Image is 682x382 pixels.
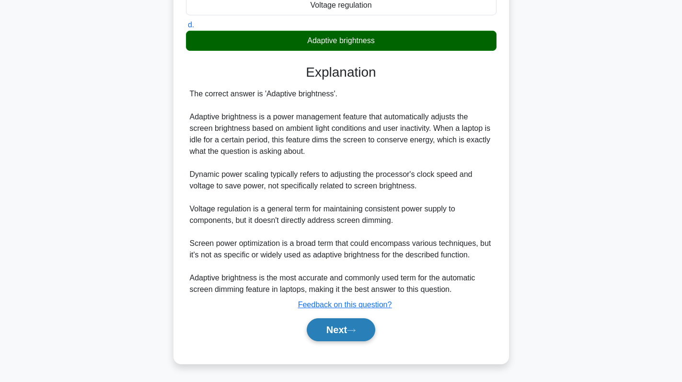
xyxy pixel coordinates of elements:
h3: Explanation [192,64,491,81]
a: Feedback on this question? [298,301,392,309]
button: Next [307,318,375,341]
div: Adaptive brightness [186,31,497,51]
div: The correct answer is 'Adaptive brightness'. Adaptive brightness is a power management feature th... [190,88,493,295]
span: d. [188,21,194,29]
